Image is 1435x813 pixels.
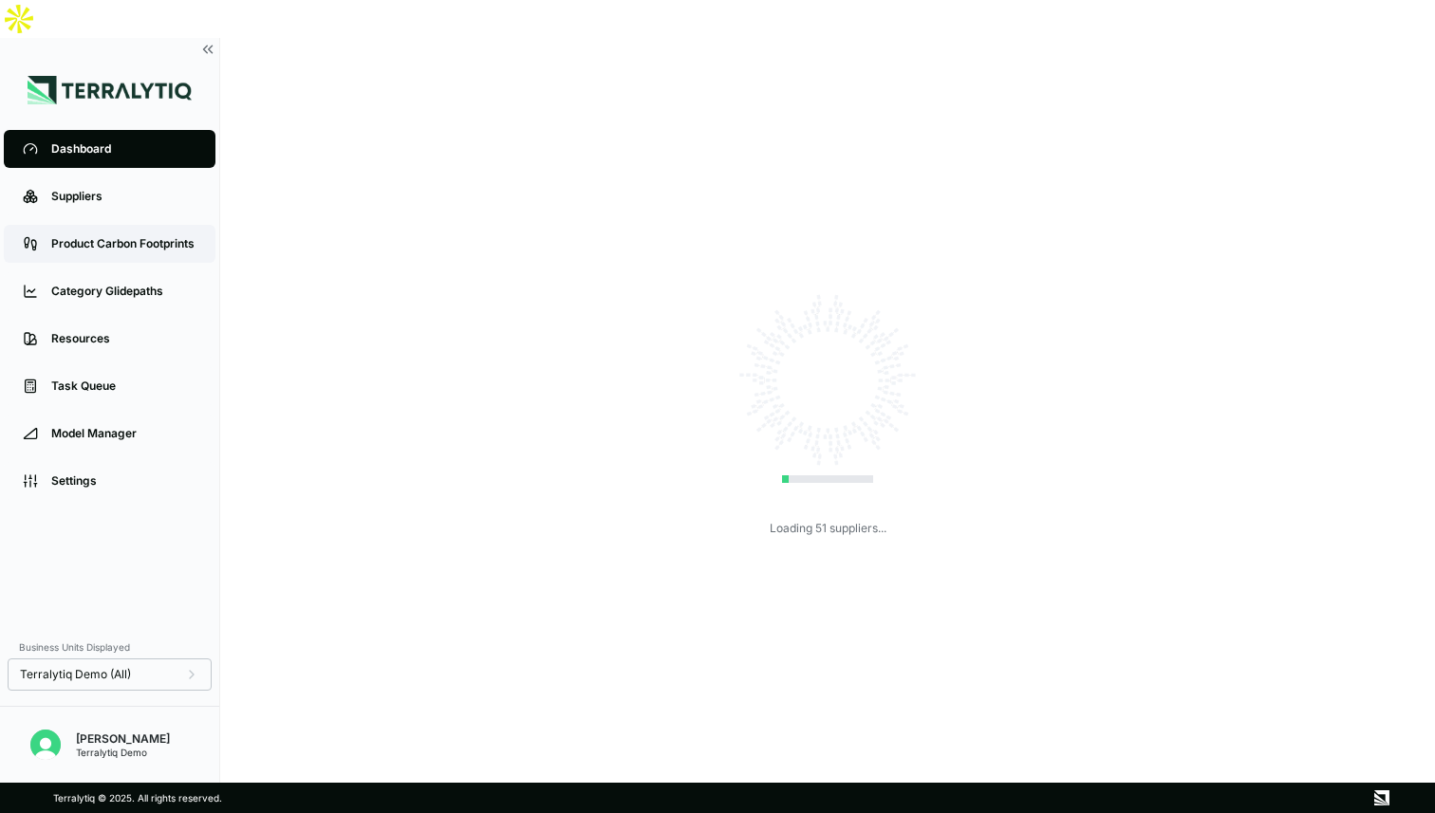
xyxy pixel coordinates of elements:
img: Loading [733,286,922,475]
div: Product Carbon Footprints [51,236,196,251]
img: Alex Pfeiffer [30,730,61,760]
div: Suppliers [51,189,196,204]
div: Loading 51 suppliers... [770,521,886,536]
div: [PERSON_NAME] [76,731,170,747]
div: Terralytiq Demo [76,747,170,758]
div: Model Manager [51,426,196,441]
button: Open user button [23,722,68,767]
span: Terralytiq Demo (All) [20,667,131,682]
div: Category Glidepaths [51,284,196,299]
div: Business Units Displayed [8,636,212,658]
div: Settings [51,473,196,489]
div: Dashboard [51,141,196,157]
img: Logo [28,76,192,104]
div: Resources [51,331,196,346]
div: Task Queue [51,379,196,394]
